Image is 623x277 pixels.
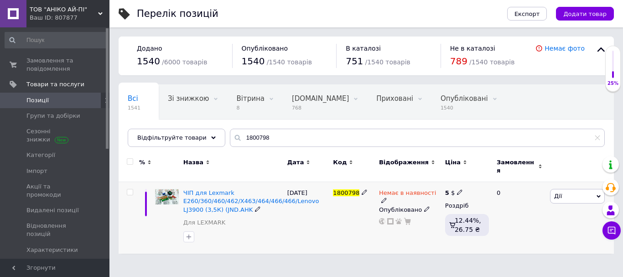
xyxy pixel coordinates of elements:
span: Позиції [26,96,49,105]
a: ЧІП для Lexmark E260/360/460/462/X463/464/466/466/Lenovo LJ3900 (3,5К) (JND.AHK [183,189,319,213]
div: Роздріб [445,202,489,210]
span: Вітрина [236,94,264,103]
span: Всі [128,94,138,103]
div: [DATE] [285,182,331,254]
span: Додано [137,45,162,52]
span: Категорії [26,151,55,159]
span: Дата [287,158,304,167]
span: Характеристики [26,246,78,254]
a: Для LEXMARK [183,219,225,227]
span: Опубліковані [441,94,488,103]
span: Ціна [445,158,461,167]
span: Відображення [379,158,429,167]
span: Групи та добірки [26,112,80,120]
div: Автозаповнення характеристик [119,120,243,154]
span: Опубліковано [242,45,288,52]
span: Немає в наявності [379,189,436,199]
div: 0 [491,182,548,254]
span: Автозаповнення характе... [128,129,225,137]
span: 8 [236,105,264,111]
div: Опубліковано [379,206,441,214]
span: Код [333,158,347,167]
input: Пошук по назві позиції, артикулу і пошуковим запитам [230,129,605,147]
span: Відфільтруйте товари [137,134,207,141]
button: Додати товар [556,7,614,21]
div: Ваш ID: 807877 [30,14,109,22]
div: Перелік позицій [137,9,218,19]
img: ЧІП для Lexmark E260/360/460/462/X463/464/466/466/Lenovo LJ3900 (3,5К) (JND.AHK [155,189,179,204]
span: Назва [183,158,203,167]
span: / 1540 товарів [365,58,410,66]
span: 1541 [128,105,140,111]
span: 789 [450,56,467,67]
span: Акції та промокоди [26,183,84,199]
span: [DOMAIN_NAME] [292,94,349,103]
span: % [139,158,145,167]
span: В каталозі [346,45,381,52]
span: Товари та послуги [26,80,84,89]
span: Додати товар [563,10,607,17]
span: Імпорт [26,167,47,175]
button: Чат з покупцем [602,221,621,240]
span: 1540 [242,56,265,67]
input: Пошук [5,32,108,48]
span: Зі знижкою [168,94,209,103]
span: Не в каталозі [450,45,495,52]
span: Відновлення позицій [26,222,84,238]
span: Сезонні знижки [26,127,84,144]
span: Замовлення та повідомлення [26,57,84,73]
a: Немає фото [545,45,585,52]
span: 12.44%, 26.75 ₴ [455,217,481,233]
span: Дії [554,193,562,199]
span: ТОВ "АНІКО АЙ-ПІ" [30,5,98,14]
div: 25% [606,80,620,87]
span: Приховані [376,94,413,103]
span: Видалені позиції [26,206,79,214]
span: Експорт [514,10,540,17]
span: 1540 [137,56,160,67]
span: / 1540 товарів [469,58,514,66]
div: $ [445,189,463,197]
span: / 6000 товарів [162,58,207,66]
span: 1540 [441,105,488,111]
b: 5 [445,189,449,196]
span: 751 [346,56,363,67]
span: 1800798 [333,189,359,196]
span: 768 [292,105,349,111]
span: / 1540 товарів [267,58,312,66]
button: Експорт [507,7,547,21]
span: Замовлення [497,158,536,175]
